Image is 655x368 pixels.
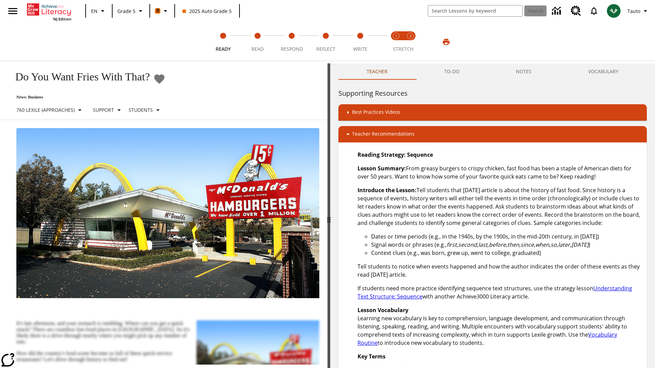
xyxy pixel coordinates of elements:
em: [DATE] [571,241,588,248]
span: STRETCH [393,46,413,52]
strong: Sequence [407,151,433,158]
button: Open side menu [3,1,23,21]
p: Students [129,106,153,113]
span: NJ Edition [53,16,71,21]
span: Write [353,46,367,52]
button: Language: EN, Select a language [88,5,110,17]
h1: Do You Want Fries With That? [8,71,150,83]
a: Notifications [585,2,603,20]
p: Tell students to notice when events happened and how the author indicates the order of these even... [358,262,641,279]
strong: Lesson Vocabulary [358,306,408,314]
a: Data Center [548,2,567,20]
p: From greasy burgers to crispy chicken, fast food has been a staple of American diets for over 50 ... [358,164,641,181]
strong: Key Terms [358,353,385,360]
button: Stretch Respond step 2 of 2 [401,23,420,61]
button: Print [435,36,457,48]
span: Tauto [627,7,640,15]
p: Learning new vocabulary is key to comprehension, language development, and communication through ... [358,306,641,347]
p: Teacher Recommendations [352,130,414,138]
strong: Introduce the Lesson: [358,186,417,194]
em: second [458,241,477,248]
button: Boost Class color is orange. Change class color [152,5,172,17]
li: Dates or time periods (e.g., in the 1940s, by the 1900s, in the mid-20th century, in [DATE]) [371,232,641,241]
em: since [521,241,534,248]
em: later [558,241,570,248]
a: Resource Center, Will open in new tab [567,2,585,20]
div: activity [330,63,655,368]
button: VOCABULARY [560,63,647,80]
button: TO-DO [416,63,488,80]
button: Respond step 3 of 5 [272,23,311,61]
div: Home [27,2,71,21]
button: Grade: Grade 5, Select a grade [115,5,147,17]
button: Select Student [126,104,165,116]
em: first [447,241,457,248]
button: Select a new avatar [603,2,625,20]
p: 760 Lexile (Approaches) [16,106,75,113]
span: Ready [216,46,231,52]
button: Profile/Settings [625,5,652,17]
p: News: Business [8,95,165,100]
span: B [156,6,159,15]
h6: Supporting Resources [338,88,647,99]
div: Instructional Panel Tabs [338,63,647,80]
div: Teacher Recommendations [338,126,647,142]
p: Support [93,106,114,113]
span: Read [251,46,264,52]
button: Stretch Read step 1 of 2 [386,23,406,61]
span: 2025 Auto Grade 5 [183,7,232,15]
em: last [478,241,487,248]
span: EN [91,7,98,15]
li: Context clues (e.g., was born, grew up, went to college, graduated) [371,249,641,257]
button: NOTES [488,63,560,80]
strong: Reading Strategy: [358,151,406,158]
button: Write step 5 of 5 [340,23,380,61]
img: One of the first McDonald's stores, with the iconic red sign and golden arches. [16,128,319,298]
em: before [489,241,506,248]
em: then [507,241,519,248]
p: If students need more practice identifying sequence text structures, use the strategy lesson with... [358,284,641,301]
button: Select Lexile, 760 Lexile (Approaches) [14,104,87,116]
text: 1 [395,34,397,38]
em: so [551,241,557,248]
text: 2 [410,34,411,38]
button: Read step 2 of 5 [237,23,277,61]
p: Best Practices Videos [352,108,400,117]
div: Press Enter or Spacebar and then press right and left arrow keys to move the slider [327,63,330,368]
button: Teacher [338,63,416,80]
button: Add to Favorites - Do You Want Fries With That? [153,73,165,85]
em: when [535,241,549,248]
input: search field [428,5,522,16]
img: avatar image [607,4,621,18]
button: Scaffolds, Support [90,104,126,116]
strong: Lesson Summary: [358,165,406,172]
span: Reflect [316,46,335,52]
li: Signal words or phrases (e.g., , , , , , , , , , ) [371,241,641,249]
button: Ready step 1 of 5 [203,23,243,61]
span: Grade 5 [117,7,135,15]
p: Tell students that [DATE] article is about the history of fast food. Since history is a sequence ... [358,186,641,227]
button: Reflect step 4 of 5 [306,23,346,61]
div: Best Practices Videos [338,104,647,121]
span: Respond [281,46,303,52]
